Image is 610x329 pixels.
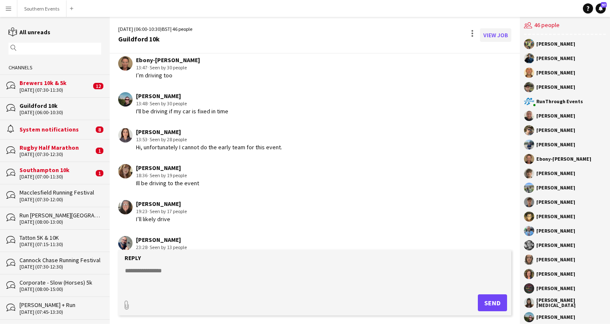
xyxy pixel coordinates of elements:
div: [DATE] (07:30-12:30) [19,264,101,270]
div: 19:23 [136,208,187,215]
button: Send [478,294,507,311]
div: Guildford 10k [19,102,101,110]
div: [DATE] (07:30-12:30) [19,151,94,157]
div: Cannock Chase Running Festival [19,256,101,264]
span: 97 [601,2,607,8]
div: Ebony-[PERSON_NAME] [536,156,591,162]
div: [PERSON_NAME] [136,92,228,100]
span: · Seen by 19 people [147,172,187,178]
div: 18:36 [136,172,199,179]
div: I’m driving too [136,71,200,79]
div: [DATE] (06:00-10:30) | 46 people [118,25,192,33]
div: [PERSON_NAME] [536,185,575,190]
div: 46 people [524,17,606,35]
button: Southern Events [17,0,67,17]
div: [DATE] (06:00-10:30) [19,110,101,115]
div: 13:47 [136,64,200,71]
div: [PERSON_NAME] + Run [19,301,101,309]
div: [PERSON_NAME] [536,315,575,320]
span: 1 [96,170,103,176]
div: I’ll likely drive [136,215,187,223]
div: [PERSON_NAME] [536,228,575,233]
div: Macclesfield Running Festival [19,189,101,196]
span: · Seen by 17 people [147,208,187,214]
div: I'll be driving if my car is fixed in time [136,107,228,115]
div: [PERSON_NAME] [536,128,575,133]
div: [PERSON_NAME] [536,70,575,75]
div: [PERSON_NAME] [536,113,575,118]
a: View Job [480,28,511,42]
div: [PERSON_NAME] [536,142,575,147]
div: [PERSON_NAME][MEDICAL_DATA] [536,298,606,308]
div: [PERSON_NAME] [136,164,199,172]
div: [PERSON_NAME] [536,85,575,90]
div: [PERSON_NAME] [536,41,575,47]
div: Corporate - Slow (Horses) 5k [19,279,101,286]
span: 1 [96,148,103,154]
div: [PERSON_NAME] [536,171,575,176]
div: [PERSON_NAME] [536,214,575,219]
div: 13:53 [136,136,282,143]
div: 23:28 [136,244,237,251]
div: [DATE] (07:30-12:00) [19,197,101,203]
div: Ill be driving to the event [136,179,199,187]
div: [DATE] (07:15-11:30) [19,241,101,247]
span: · Seen by 13 people [147,244,187,250]
div: [PERSON_NAME] [136,236,237,244]
div: [DATE] (08:00-15:00) [19,286,101,292]
span: 12 [93,83,103,89]
div: [PERSON_NAME] [536,243,575,248]
span: BST [162,26,170,32]
label: Reply [125,254,141,262]
div: [PERSON_NAME] [536,257,575,262]
div: Tatton 5K & 10K [19,234,101,241]
div: Ebony-[PERSON_NAME] [136,56,200,64]
div: [PERSON_NAME] [536,271,575,277]
div: [PERSON_NAME] [136,128,282,136]
div: Run [PERSON_NAME][GEOGRAPHIC_DATA] [19,211,101,219]
span: · Seen by 30 people [147,64,187,71]
span: · Seen by 28 people [147,136,187,143]
div: 13:48 [136,100,228,107]
a: All unreads [8,28,50,36]
div: [DATE] (07:30-11:30) [19,87,91,93]
div: [PERSON_NAME] [136,200,187,208]
div: Southampton 10k [19,166,94,174]
div: [PERSON_NAME] [536,286,575,291]
div: [DATE] (07:00-11:30) [19,174,94,180]
span: 8 [96,126,103,133]
div: Brewers 10k & 5k [19,79,91,87]
div: [DATE] (07:45-13:30) [19,309,101,315]
span: · Seen by 30 people [147,100,187,107]
div: Hi, unfortunately I cannot do the early team for this event. [136,143,282,151]
div: Guildford 10k [118,35,192,43]
div: [PERSON_NAME] [536,200,575,205]
div: Rugby Half Marathon [19,144,94,151]
div: [DATE] (08:00-13:00) [19,219,101,225]
a: 97 [596,3,606,14]
div: RunThrough Events [536,99,583,104]
div: [PERSON_NAME] [536,56,575,61]
div: System notifications [19,126,94,133]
